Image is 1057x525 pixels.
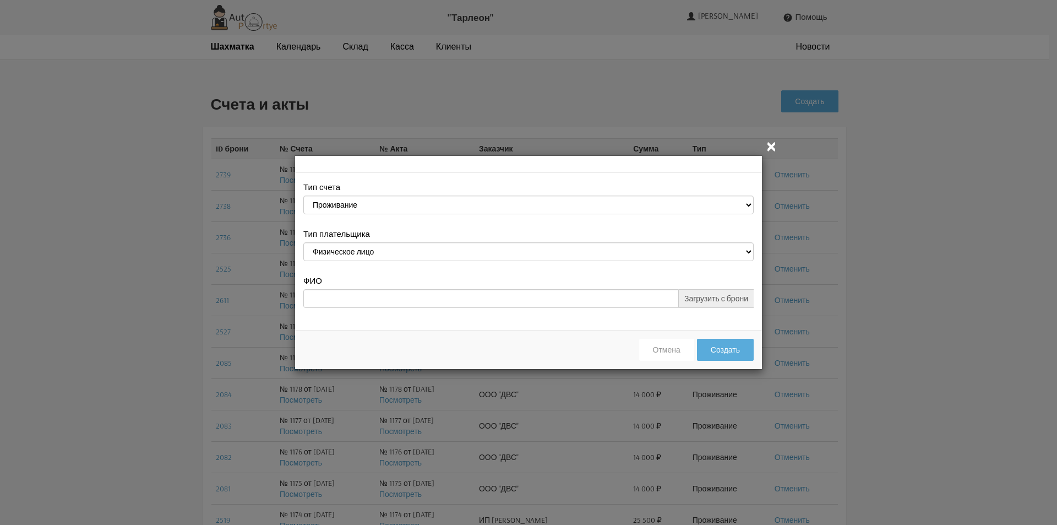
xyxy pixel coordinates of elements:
button: Отмена [639,339,694,361]
a: Загрузить с брони [679,289,754,308]
i:  [765,139,778,153]
label: Тип счета [303,181,340,193]
button: Закрыть [765,139,778,153]
label: Тип плательщика [303,228,370,240]
button: Создать [697,339,754,361]
label: ФИО [303,275,322,286]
